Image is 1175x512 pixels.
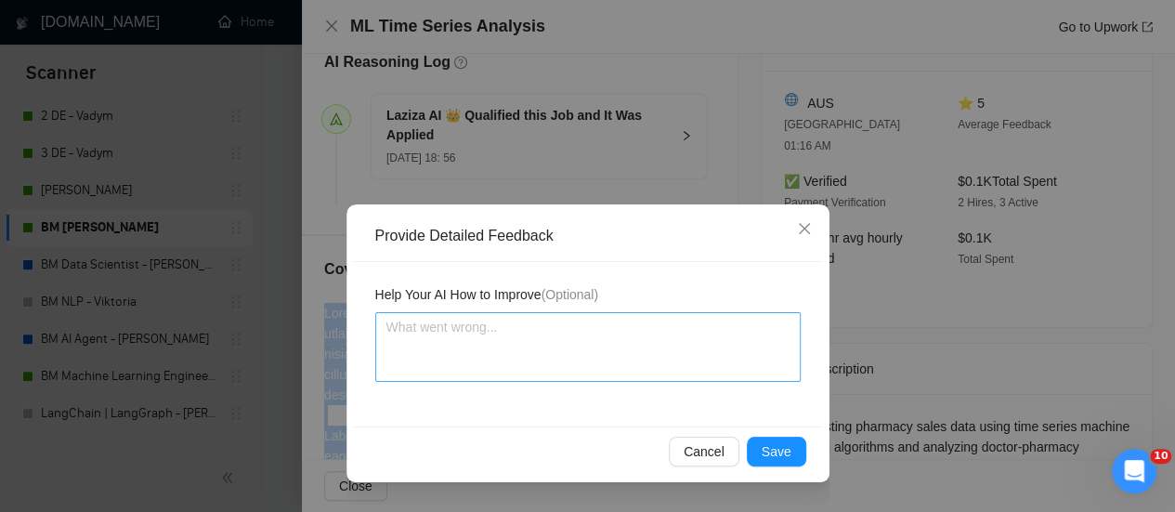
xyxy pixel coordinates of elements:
div: Provide Detailed Feedback [375,226,814,246]
span: Help Your AI How to Improve [375,284,598,305]
iframe: Intercom live chat [1112,449,1156,493]
span: (Optional) [542,287,598,302]
button: Close [779,204,829,255]
span: 10 [1150,449,1171,464]
span: Cancel [684,441,725,462]
span: Save [762,441,791,462]
button: Save [747,437,806,466]
span: close [797,221,812,236]
button: Cancel [669,437,739,466]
